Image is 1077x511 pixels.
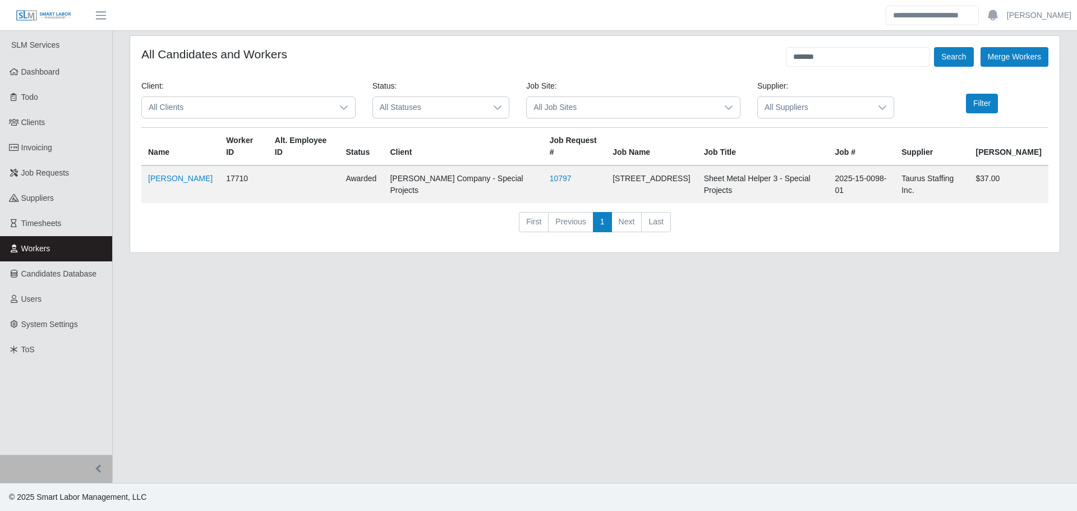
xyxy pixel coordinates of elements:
label: Supplier: [757,80,788,92]
span: ToS [21,345,35,354]
td: Taurus Staffing Inc. [895,165,969,203]
span: All Statuses [373,97,486,118]
th: Job Request # [543,128,606,166]
td: $37.00 [969,165,1048,203]
label: Client: [141,80,164,92]
input: Search [886,6,979,25]
span: © 2025 Smart Labor Management, LLC [9,492,146,501]
th: Name [141,128,219,166]
span: Candidates Database [21,269,97,278]
span: All Job Sites [527,97,717,118]
span: Job Requests [21,168,70,177]
th: Job Title [697,128,829,166]
th: Supplier [895,128,969,166]
th: Job Name [606,128,697,166]
td: awarded [339,165,383,203]
label: Job Site: [526,80,556,92]
span: SLM Services [11,40,59,49]
h4: All Candidates and Workers [141,47,287,61]
a: 1 [593,212,612,232]
span: Todo [21,93,38,102]
img: SLM Logo [16,10,72,22]
a: [PERSON_NAME] [148,174,213,183]
span: Clients [21,118,45,127]
th: Job # [829,128,895,166]
label: Status: [372,80,397,92]
span: All Clients [142,97,333,118]
th: [PERSON_NAME] [969,128,1048,166]
a: [PERSON_NAME] [1007,10,1071,21]
span: Invoicing [21,143,52,152]
button: Merge Workers [981,47,1048,67]
td: 2025-15-0098-01 [829,165,895,203]
span: Suppliers [21,194,54,202]
span: Users [21,294,42,303]
button: Filter [966,94,998,113]
span: Workers [21,244,50,253]
th: Worker ID [219,128,268,166]
span: All Suppliers [758,97,871,118]
button: Search [934,47,973,67]
span: System Settings [21,320,78,329]
span: Timesheets [21,219,62,228]
td: [PERSON_NAME] Company - Special Projects [383,165,542,203]
td: [STREET_ADDRESS] [606,165,697,203]
th: Status [339,128,383,166]
nav: pagination [141,212,1048,241]
a: 10797 [550,174,572,183]
th: Client [383,128,542,166]
th: Alt. Employee ID [268,128,339,166]
td: 17710 [219,165,268,203]
span: Dashboard [21,67,60,76]
td: Sheet Metal Helper 3 - Special Projects [697,165,829,203]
